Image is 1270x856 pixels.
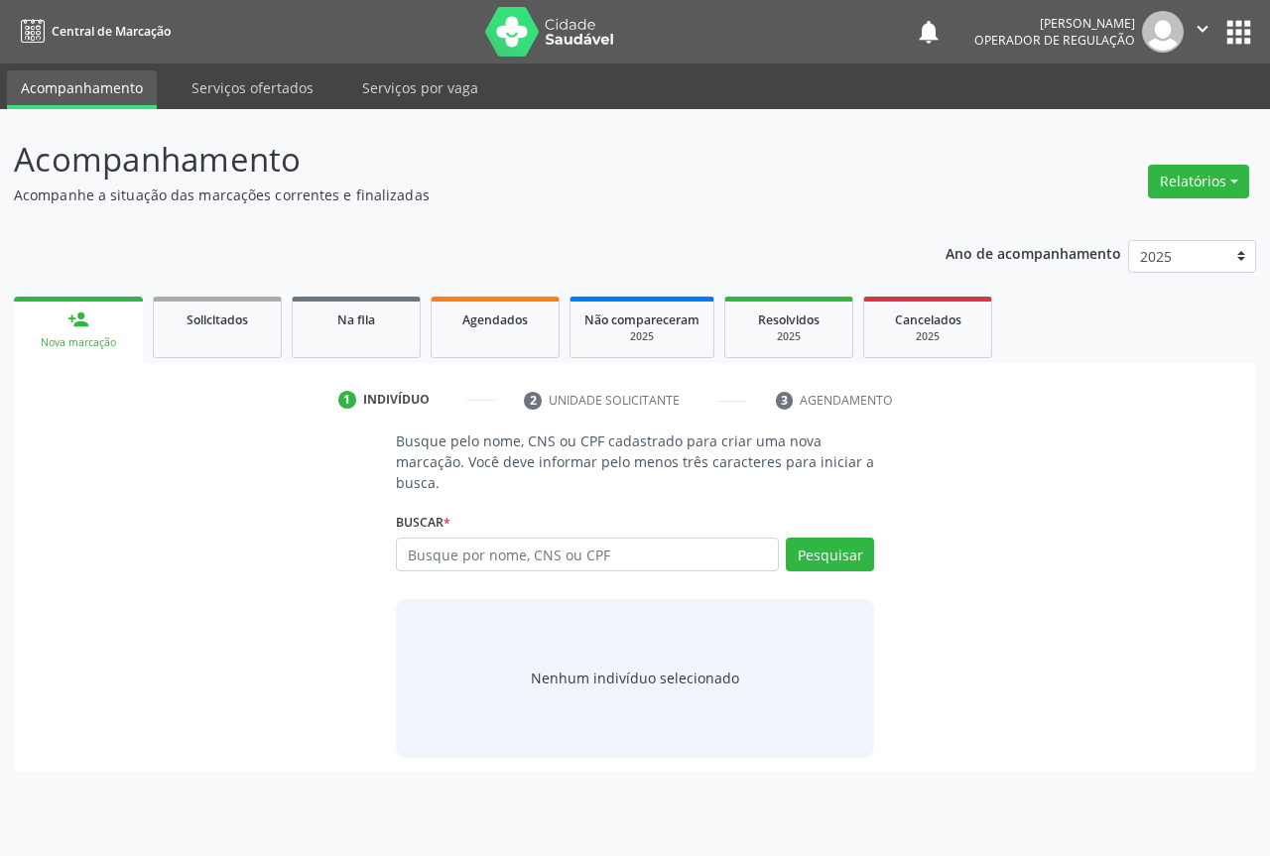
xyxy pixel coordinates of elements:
span: Na fila [337,311,375,328]
div: 2025 [878,329,977,344]
span: Operador de regulação [974,32,1135,49]
a: Acompanhamento [7,70,157,109]
span: Não compareceram [584,311,699,328]
button: notifications [915,18,943,46]
i:  [1192,18,1213,40]
div: Indivíduo [363,391,430,409]
div: 2025 [584,329,699,344]
p: Busque pelo nome, CNS ou CPF cadastrado para criar uma nova marcação. Você deve informar pelo men... [396,430,874,493]
button: Relatórios [1148,165,1249,198]
a: Central de Marcação [14,15,171,48]
p: Acompanhe a situação das marcações correntes e finalizadas [14,184,883,205]
div: Nenhum indivíduo selecionado [531,668,739,688]
span: Central de Marcação [52,23,171,40]
div: 1 [338,391,356,409]
span: Agendados [462,311,528,328]
input: Busque por nome, CNS ou CPF [396,538,779,571]
a: Serviços ofertados [178,70,327,105]
div: 2025 [739,329,838,344]
button:  [1184,11,1221,53]
a: Serviços por vaga [348,70,492,105]
div: person_add [67,308,89,330]
label: Buscar [396,507,450,538]
p: Ano de acompanhamento [946,240,1121,265]
span: Solicitados [187,311,248,328]
span: Resolvidos [758,311,820,328]
div: [PERSON_NAME] [974,15,1135,32]
button: Pesquisar [786,538,874,571]
img: img [1142,11,1184,53]
span: Cancelados [895,311,961,328]
button: apps [1221,15,1256,50]
p: Acompanhamento [14,135,883,184]
div: Nova marcação [28,335,129,350]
